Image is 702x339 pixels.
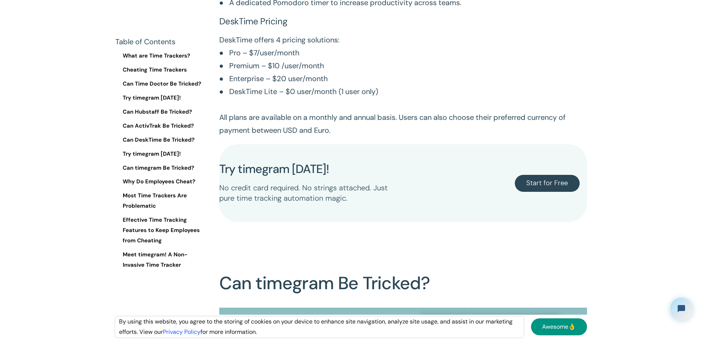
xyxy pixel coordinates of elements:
a: Cheating Time Trackers [115,65,207,75]
a: Can timegram Be Tricked? [115,163,207,173]
a: Start for Free [515,175,580,192]
p: DeskTime offers 4 pricing solutions: ● Pro – $7/user/month ● Premium – $10 /user/month ● Enterpri... [219,34,587,137]
a: Try timegram [DATE]! [115,93,207,103]
iframe: Tidio Chat [664,291,699,326]
h2: Can timegram Be Tricked? [219,244,587,300]
a: Effective Time Tracking Features to Keep Employees from Cheating [115,215,207,246]
a: Can DeskTime Be Tricked? [115,135,207,145]
a: Privacy Policy [163,328,200,336]
div: No credit card required. No strings attached. Just pure time tracking automation magic. [219,183,403,204]
a: Meet timegram! A Non-Invasive Time Tracker [115,250,207,270]
div: Table of Contents [115,37,207,47]
h2: Try timegram [DATE]! [219,163,329,176]
a: Can Time Doctor Be Tricked? [115,79,207,89]
h3: DeskTime Pricing [219,17,587,27]
a: Most Time Trackers Are Problematic [115,191,207,211]
a: What are Time Trackers? [115,51,207,61]
a: Can ActivTrak Be Tricked? [115,121,207,131]
a: Try timegram [DATE]! [115,149,207,159]
div: By using this website, you agree to the storing of cookies on your device to enhance site navigat... [115,316,524,337]
a: Why Do Employees Cheat? [115,177,207,187]
a: Awesome👌 [531,318,587,335]
a: Can Hubstaff Be Tricked? [115,107,207,117]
